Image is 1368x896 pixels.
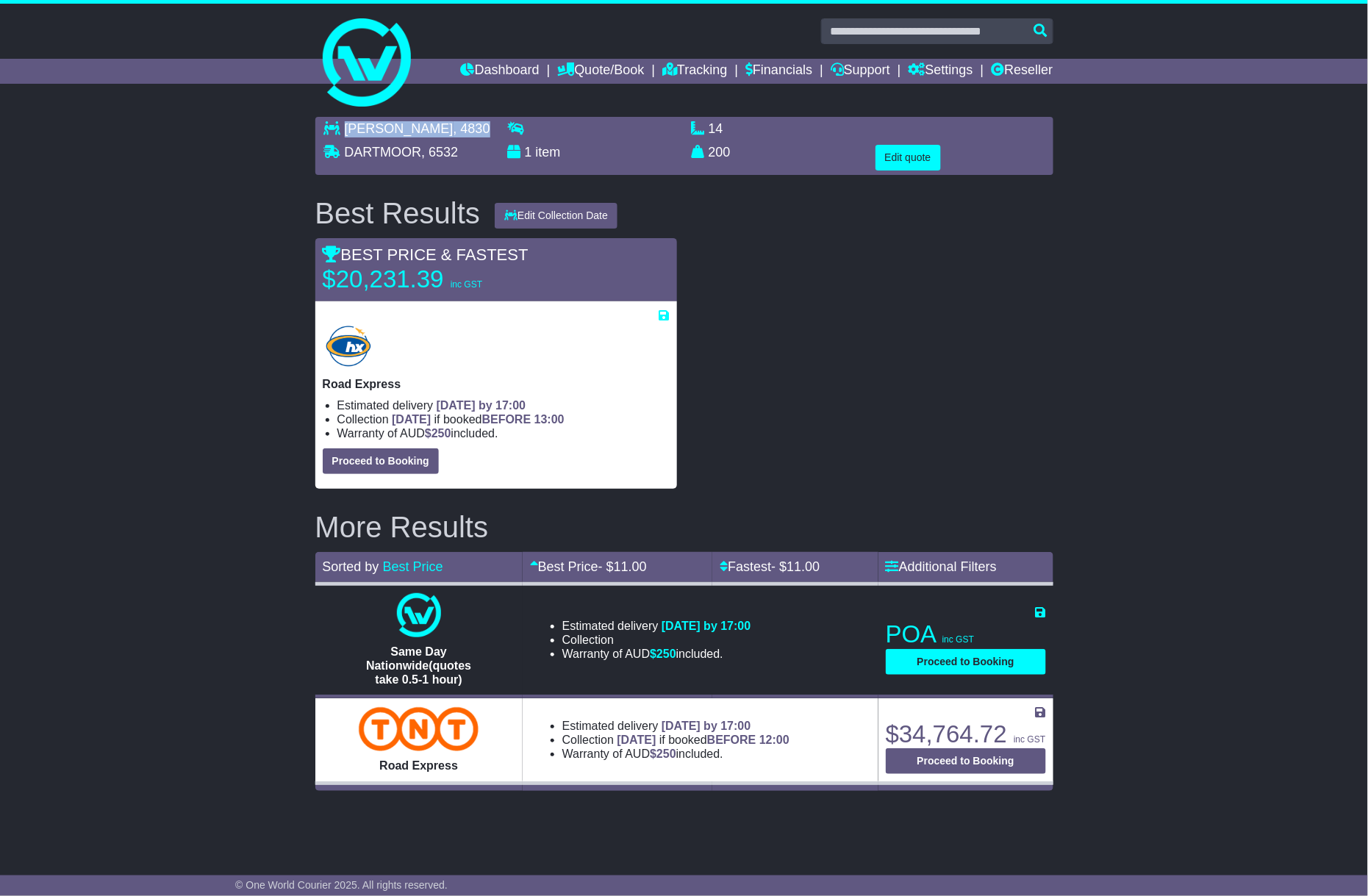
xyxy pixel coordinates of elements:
[454,121,490,136] span: , 4830
[662,720,751,732] span: [DATE] by 17:00
[323,265,506,294] p: $20,231.39
[315,511,1053,543] h2: More Results
[886,559,997,574] a: Additional Filters
[562,747,789,761] li: Warranty of AUD included.
[1014,734,1045,745] span: inc GST
[875,145,941,171] button: Edit quote
[425,427,451,440] span: $
[337,398,670,412] li: Estimated delivery
[650,748,676,760] span: $
[562,719,789,733] li: Estimated delivery
[525,145,532,160] span: 1
[431,427,451,440] span: 250
[617,734,789,746] span: if booked
[562,619,751,633] li: Estimated delivery
[308,197,488,229] div: Best Results
[451,279,482,290] span: inc GST
[886,748,1046,774] button: Proceed to Booking
[392,413,431,426] span: [DATE]
[709,145,731,160] span: 200
[437,399,526,412] span: [DATE] by 17:00
[745,59,812,84] a: Financials
[662,620,751,632] span: [DATE] by 17:00
[656,748,676,760] span: 250
[650,648,676,660] span: $
[337,412,670,426] li: Collection
[909,59,973,84] a: Settings
[482,413,531,426] span: BEFORE
[617,734,656,746] span: [DATE]
[831,59,890,84] a: Support
[366,645,471,686] span: Same Day Nationwide(quotes take 0.5-1 hour)
[598,559,647,574] span: - $
[337,426,670,440] li: Warranty of AUD included.
[771,559,820,574] span: - $
[536,145,561,160] span: item
[323,559,379,574] span: Sorted by
[562,633,751,647] li: Collection
[662,59,727,84] a: Tracking
[323,448,439,474] button: Proceed to Booking
[495,203,617,229] button: Edit Collection Date
[614,559,647,574] span: 11.00
[397,593,441,637] img: One World Courier: Same Day Nationwide(quotes take 0.5-1 hour)
[709,121,723,136] span: 14
[345,121,454,136] span: [PERSON_NAME]
[345,145,422,160] span: DARTMOOR
[421,145,458,160] span: , 6532
[991,59,1053,84] a: Reseller
[461,59,540,84] a: Dashboard
[323,323,375,370] img: Hunter Express: Road Express
[534,413,565,426] span: 13:00
[720,559,820,574] a: Fastest- $11.00
[562,733,789,747] li: Collection
[787,559,820,574] span: 11.00
[383,559,443,574] a: Best Price
[886,720,1046,749] p: $34,764.72
[886,620,1046,649] p: POA
[759,734,789,746] span: 12:00
[656,648,676,660] span: 250
[530,559,647,574] a: Best Price- $11.00
[886,649,1046,675] button: Proceed to Booking
[379,759,458,772] span: Road Express
[557,59,644,84] a: Quote/Book
[359,707,479,751] img: TNT Domestic: Road Express
[323,245,529,264] span: BEST PRICE & FASTEST
[392,413,564,426] span: if booked
[707,734,756,746] span: BEFORE
[323,377,670,391] p: Road Express
[942,634,974,645] span: inc GST
[235,879,448,891] span: © One World Courier 2025. All rights reserved.
[562,647,751,661] li: Warranty of AUD included.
